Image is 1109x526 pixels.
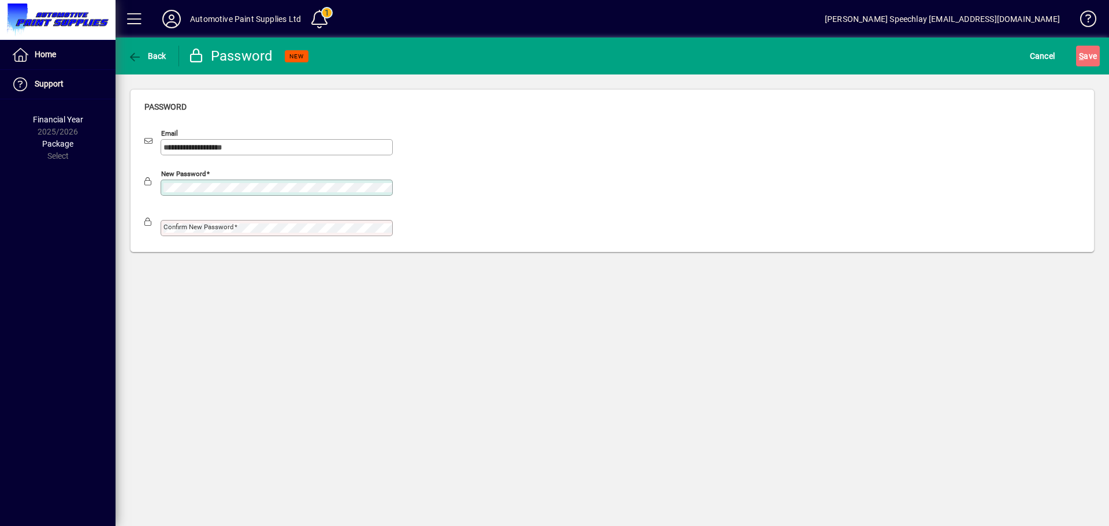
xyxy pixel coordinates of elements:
[161,170,206,178] mat-label: New password
[1027,46,1058,66] button: Cancel
[161,129,178,137] mat-label: Email
[190,10,301,28] div: Automotive Paint Supplies Ltd
[289,53,304,60] span: NEW
[116,46,179,66] app-page-header-button: Back
[1030,47,1055,65] span: Cancel
[1071,2,1095,40] a: Knowledge Base
[153,9,190,29] button: Profile
[33,115,83,124] span: Financial Year
[163,223,234,231] mat-label: Confirm new password
[1076,46,1100,66] button: Save
[6,70,116,99] a: Support
[1079,47,1097,65] span: ave
[35,79,64,88] span: Support
[825,10,1060,28] div: [PERSON_NAME] Speechlay [EMAIL_ADDRESS][DOMAIN_NAME]
[42,139,73,148] span: Package
[1079,51,1084,61] span: S
[128,51,166,61] span: Back
[144,102,187,111] span: Password
[35,50,56,59] span: Home
[125,46,169,66] button: Back
[188,47,273,65] div: Password
[6,40,116,69] a: Home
